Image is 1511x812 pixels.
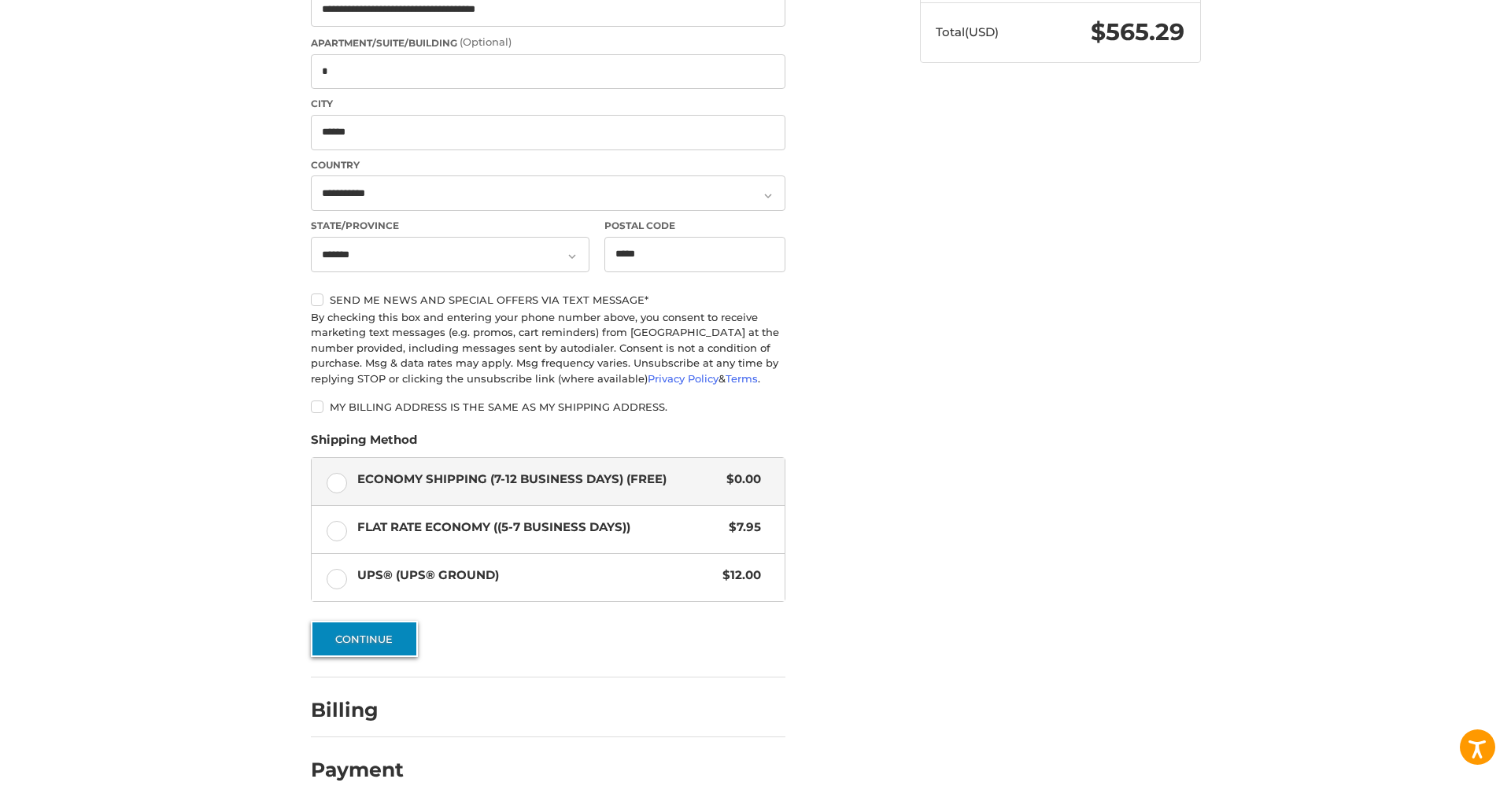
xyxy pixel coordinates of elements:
button: Continue [311,621,418,657]
span: UPS® (UPS® Ground) [357,567,715,585]
span: Flat Rate Economy ((5-7 Business Days)) [357,519,722,537]
span: $12.00 [715,567,762,585]
h2: Payment [311,758,404,782]
span: Economy Shipping (7-12 Business Days) (Free) [357,471,719,489]
label: Country [311,158,785,172]
a: Terms [726,372,758,385]
label: Postal Code [604,219,785,233]
span: Total (USD) [936,24,999,39]
label: City [311,97,785,111]
label: My billing address is the same as my shipping address. [311,400,785,413]
label: Apartment/Suite/Building [311,35,785,50]
span: $7.95 [722,519,762,537]
a: Privacy Policy [648,372,719,385]
span: $0.00 [719,471,762,489]
span: $565.29 [1091,17,1184,46]
h2: Billing [311,698,403,722]
div: By checking this box and entering your phone number above, you consent to receive marketing text ... [311,310,785,387]
label: Send me news and special offers via text message* [311,293,785,306]
small: (Optional) [460,35,512,48]
label: State/Province [311,219,589,233]
legend: Shipping Method [311,431,417,456]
